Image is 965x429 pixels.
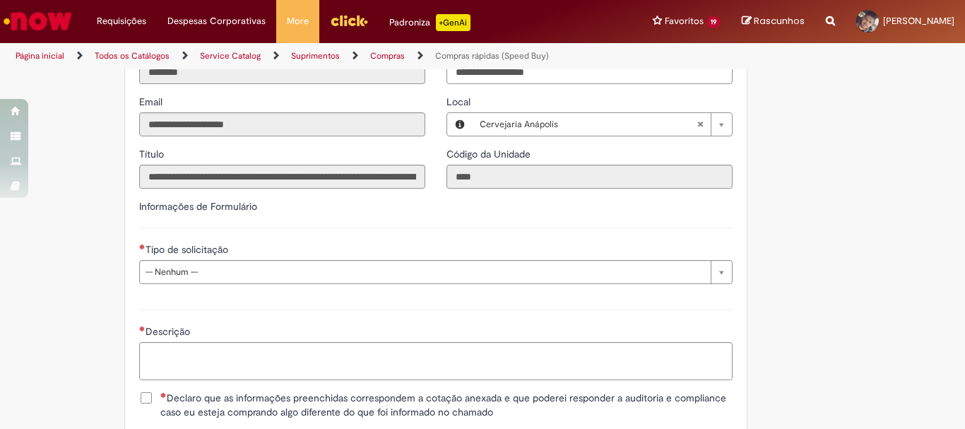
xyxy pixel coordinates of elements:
label: Informações de Formulário [139,200,257,213]
span: Tipo de solicitação [146,243,231,256]
input: Código da Unidade [446,165,733,189]
a: Rascunhos [742,15,805,28]
span: More [287,14,309,28]
span: Descrição [146,325,193,338]
ul: Trilhas de página [11,43,633,69]
img: click_logo_yellow_360x200.png [330,10,368,31]
span: 19 [706,16,721,28]
span: Somente leitura - Título [139,148,167,160]
span: [PERSON_NAME] [883,15,954,27]
span: -- Nenhum -- [146,261,704,283]
a: Compras [370,50,405,61]
a: Todos os Catálogos [95,50,170,61]
abbr: Limpar campo Local [689,113,711,136]
span: Somente leitura - Código da Unidade [446,148,533,160]
input: Email [139,112,425,136]
span: Cervejaria Anápolis [480,113,697,136]
a: Compras rápidas (Speed Buy) [435,50,549,61]
label: Somente leitura - Título [139,147,167,161]
input: Título [139,165,425,189]
span: Necessários [139,326,146,331]
p: +GenAi [436,14,470,31]
span: Somente leitura - Email [139,95,165,108]
a: Página inicial [16,50,64,61]
a: Suprimentos [291,50,340,61]
label: Somente leitura - Email [139,95,165,109]
span: Despesas Corporativas [167,14,266,28]
img: ServiceNow [1,7,74,35]
span: Necessários [160,392,167,398]
input: Telefone de Contato [446,60,733,84]
span: Necessários [139,244,146,249]
input: ID [139,60,425,84]
span: Requisições [97,14,146,28]
label: Somente leitura - Código da Unidade [446,147,533,161]
button: Local, Visualizar este registro Cervejaria Anápolis [447,113,473,136]
span: Favoritos [665,14,704,28]
a: Service Catalog [200,50,261,61]
span: Local [446,95,473,108]
span: Declaro que as informações preenchidas correspondem a cotação anexada e que poderei responder a a... [160,391,733,419]
div: Padroniza [389,14,470,31]
textarea: Descrição [139,342,733,380]
span: Rascunhos [754,14,805,28]
a: Cervejaria AnápolisLimpar campo Local [473,113,732,136]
